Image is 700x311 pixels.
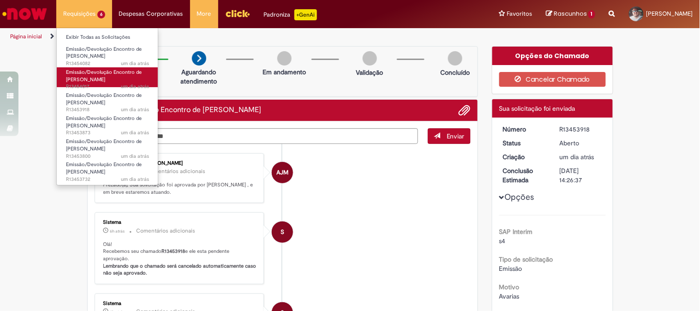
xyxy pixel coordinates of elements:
span: Emissão/Devolução Encontro de [PERSON_NAME] [66,138,142,152]
img: click_logo_yellow_360x200.png [225,6,250,20]
span: R13453732 [66,176,149,183]
span: [PERSON_NAME] [646,10,693,18]
div: Aberto [560,138,603,148]
a: Aberto R13453918 : Emissão/Devolução Encontro de Contas Fornecedor [57,90,158,110]
span: R13454082 [66,60,149,67]
p: +GenAi [294,9,317,20]
button: Enviar [428,128,471,144]
div: 27/08/2025 17:26:33 [560,152,603,161]
p: Aguardando atendimento [177,67,221,86]
ul: Trilhas de página [7,28,460,45]
button: Cancelar Chamado [499,72,606,87]
b: Lembrando que o chamado será cancelado automaticamente caso não seja aprovado. [103,263,258,277]
p: Concluído [440,68,470,77]
span: s4 [499,237,506,245]
a: Página inicial [10,33,42,40]
span: R13453918 [66,106,149,114]
span: 6 [97,11,105,18]
span: Emissão/Devolução Encontro de [PERSON_NAME] [66,92,142,106]
p: Em andamento [263,67,306,77]
span: um dia atrás [121,129,149,136]
a: Aberto R13454082 : Emissão/Devolução Encontro de Contas Fornecedor [57,44,158,64]
p: Prezado(a), Sua solicitação foi aprovada por [PERSON_NAME] , e em breve estaremos atuando. [103,181,257,196]
div: [DATE] 14:26:37 [560,166,603,185]
span: Sua solicitação foi enviada [499,104,575,113]
b: R13453918 [162,248,185,255]
span: More [197,9,211,18]
span: Requisições [63,9,96,18]
time: 27/08/2025 17:26:33 [560,153,594,161]
p: Olá! Recebemos seu chamado e ele esta pendente aprovação. [103,241,257,277]
span: R13453800 [66,153,149,160]
span: Emissão/Devolução Encontro de [PERSON_NAME] [66,69,142,83]
b: Tipo de solicitação [499,255,553,263]
img: img-circle-grey.png [363,51,377,66]
span: Emissão/Devolução Encontro de [PERSON_NAME] [66,161,142,175]
ul: Requisições [56,28,158,185]
time: 28/08/2025 12:11:34 [110,228,125,234]
span: um dia atrás [121,60,149,67]
img: arrow-next.png [192,51,206,66]
span: AJM [276,161,288,184]
time: 27/08/2025 17:26:35 [121,106,149,113]
a: Aberto R13453732 : Emissão/Devolução Encontro de Contas Fornecedor [57,160,158,179]
span: um dia atrás [560,153,594,161]
h2: Emissão/Devolução Encontro de Contas Fornecedor Histórico de tíquete [95,106,262,114]
div: Padroniza [264,9,317,20]
span: Despesas Corporativas [119,9,183,18]
time: 27/08/2025 17:42:55 [121,83,149,90]
span: Emissão [499,264,522,273]
span: R13454017 [66,83,149,90]
span: 6h atrás [110,228,125,234]
span: Avarias [499,292,520,300]
button: Adicionar anexos [459,104,471,116]
time: 27/08/2025 17:04:17 [121,153,149,160]
div: System [272,221,293,243]
a: Aberto R13453873 : Emissão/Devolução Encontro de Contas Fornecedor [57,114,158,133]
img: img-circle-grey.png [277,51,292,66]
dt: Conclusão Estimada [496,166,553,185]
small: Comentários adicionais [137,227,196,235]
b: Motivo [499,283,520,291]
span: um dia atrás [121,83,149,90]
div: [PERSON_NAME] [PERSON_NAME] [103,161,257,166]
span: R13453873 [66,129,149,137]
div: Sistema [103,220,257,225]
dt: Número [496,125,553,134]
div: Opções do Chamado [492,47,613,65]
a: Aberto R13454017 : Emissão/Devolução Encontro de Contas Fornecedor [57,67,158,87]
b: SAP Interim [499,227,533,236]
p: Validação [356,68,383,77]
span: 1 [588,10,595,18]
span: Rascunhos [554,9,587,18]
img: img-circle-grey.png [448,51,462,66]
dt: Status [496,138,553,148]
span: S [281,221,284,243]
a: Rascunhos [546,10,595,18]
img: ServiceNow [1,5,48,23]
span: Emissão/Devolução Encontro de [PERSON_NAME] [66,46,142,60]
span: um dia atrás [121,106,149,113]
time: 27/08/2025 17:59:19 [121,60,149,67]
span: Emissão/Devolução Encontro de [PERSON_NAME] [66,115,142,129]
div: Adams Johnson Melo Lima [272,162,293,183]
span: Favoritos [507,9,532,18]
textarea: Digite sua mensagem aqui... [95,128,419,144]
a: Aberto R13453800 : Emissão/Devolução Encontro de Contas Fornecedor [57,137,158,156]
span: Enviar [447,132,465,140]
dt: Criação [496,152,553,161]
span: um dia atrás [121,153,149,160]
div: R13453918 [560,125,603,134]
small: Comentários adicionais [147,167,206,175]
span: um dia atrás [121,176,149,183]
a: Exibir Todas as Solicitações [57,32,158,42]
div: Sistema [103,301,257,306]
